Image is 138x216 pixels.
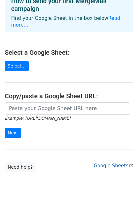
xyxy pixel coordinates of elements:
[106,185,138,216] iframe: Chat Widget
[5,162,36,172] a: Need help?
[11,15,127,28] p: Find your Google Sheet in the box below
[5,61,29,71] a: Select...
[5,49,133,56] h4: Select a Google Sheet:
[5,128,21,138] input: Next
[94,163,133,169] a: Google Sheets
[5,92,133,100] h4: Copy/paste a Google Sheet URL:
[11,15,120,28] a: Read more...
[5,102,130,115] input: Paste your Google Sheet URL here
[5,116,70,121] small: Example: [URL][DOMAIN_NAME]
